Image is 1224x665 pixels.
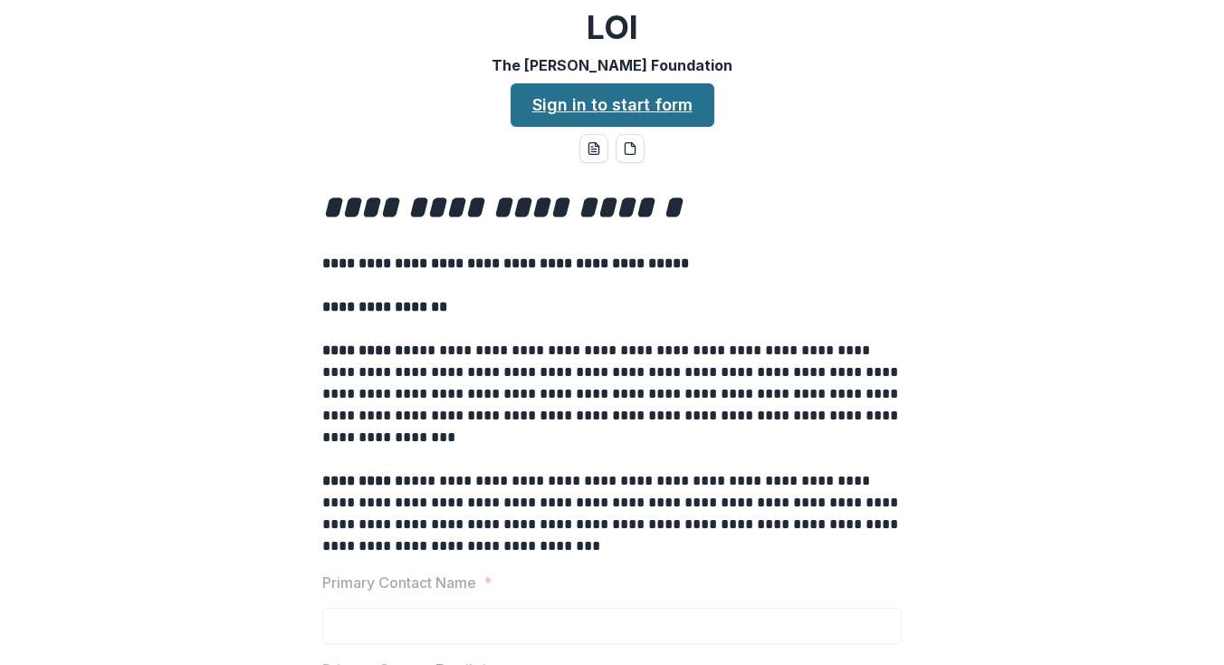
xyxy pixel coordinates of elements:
[579,134,608,163] button: word-download
[587,8,638,47] h2: LOI
[616,134,645,163] button: pdf-download
[511,83,714,127] a: Sign in to start form
[492,54,732,76] p: The [PERSON_NAME] Foundation
[322,572,476,593] p: Primary Contact Name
